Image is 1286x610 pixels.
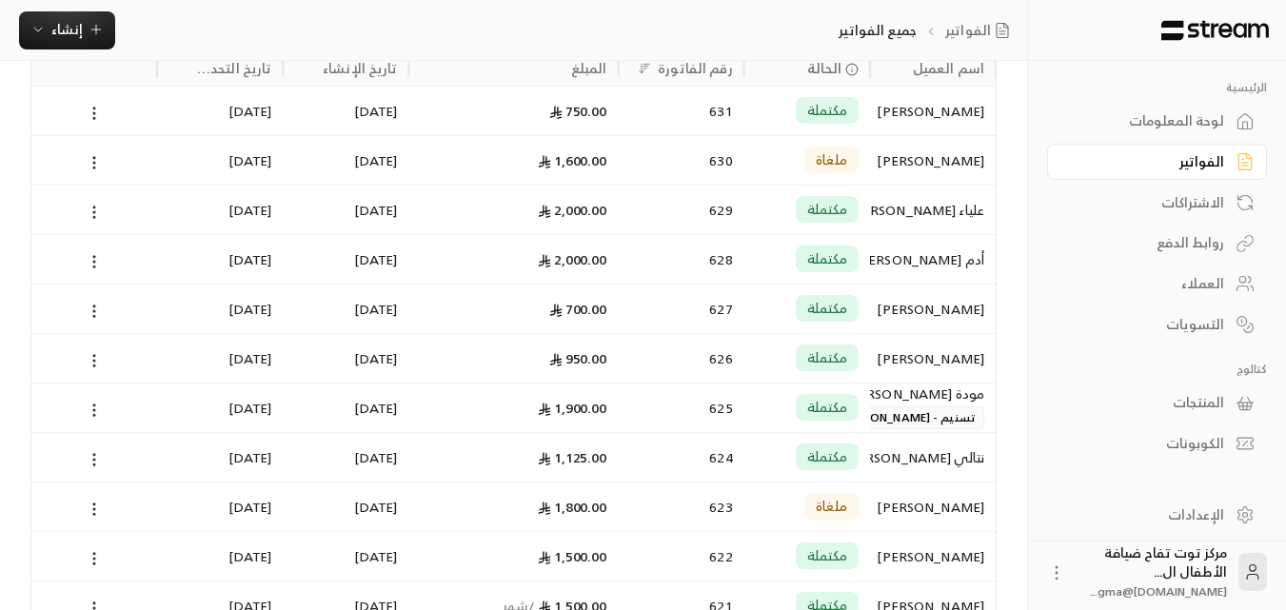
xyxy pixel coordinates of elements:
[630,285,733,333] div: 627
[421,384,607,432] div: 1,900.00
[630,235,733,284] div: 628
[294,384,397,432] div: [DATE]
[630,384,733,432] div: 625
[294,482,397,531] div: [DATE]
[168,334,271,383] div: [DATE]
[1047,184,1267,221] a: الاشتراكات
[881,235,984,284] div: أدم [PERSON_NAME]
[881,334,984,383] div: [PERSON_NAME]
[294,285,397,333] div: [DATE]
[807,546,847,565] span: مكتملة
[630,433,733,482] div: 624
[294,136,397,185] div: [DATE]
[168,433,271,482] div: [DATE]
[1071,434,1224,453] div: الكوبونات
[831,406,984,429] span: تسنيم - [PERSON_NAME]
[168,532,271,580] div: [DATE]
[1159,20,1271,41] img: Logo
[913,56,984,80] div: اسم العميل
[1071,111,1224,130] div: لوحة المعلومات
[945,21,1018,40] a: الفواتير
[421,235,607,284] div: 2,000.00
[421,285,607,333] div: 700.00
[807,58,842,78] span: الحالة
[1071,274,1224,293] div: العملاء
[1071,233,1224,252] div: روابط الدفع
[294,186,397,234] div: [DATE]
[168,136,271,185] div: [DATE]
[839,21,917,40] p: جميع الفواتير
[630,87,733,135] div: 631
[630,334,733,383] div: 626
[323,56,397,80] div: تاريخ الإنشاء
[881,285,984,333] div: [PERSON_NAME]
[421,482,607,531] div: 1,800.00
[881,433,984,482] div: نتالي [PERSON_NAME]
[168,482,271,531] div: [DATE]
[1071,505,1224,524] div: الإعدادات
[658,56,732,80] div: رقم الفاتورة
[294,235,397,284] div: [DATE]
[881,186,984,234] div: علياء [PERSON_NAME]
[1047,305,1267,343] a: التسويات
[294,87,397,135] div: [DATE]
[807,398,847,417] span: مكتملة
[1071,315,1224,334] div: التسويات
[881,482,984,531] div: [PERSON_NAME]
[168,235,271,284] div: [DATE]
[807,348,847,367] span: مكتملة
[807,249,847,268] span: مكتملة
[881,384,984,404] div: مودة [PERSON_NAME]
[816,150,847,169] span: ملغاة
[1047,144,1267,181] a: الفواتير
[1047,80,1267,95] p: الرئيسية
[19,11,115,49] button: إنشاء
[1047,496,1267,533] a: الإعدادات
[168,87,271,135] div: [DATE]
[168,384,271,432] div: [DATE]
[1071,152,1224,171] div: الفواتير
[881,532,984,580] div: [PERSON_NAME]
[571,56,607,80] div: المبلغ
[421,532,607,580] div: 1,500.00
[421,136,607,185] div: 1,600.00
[630,136,733,185] div: 630
[1047,103,1267,140] a: لوحة المعلومات
[1047,362,1267,377] p: كتالوج
[421,334,607,383] div: 950.00
[807,101,847,120] span: مكتملة
[881,87,984,135] div: [PERSON_NAME]
[294,433,397,482] div: [DATE]
[51,17,83,41] span: إنشاء
[294,334,397,383] div: [DATE]
[1071,193,1224,212] div: الاشتراكات
[630,482,733,531] div: 623
[807,299,847,318] span: مكتملة
[839,21,1017,40] nav: breadcrumb
[1071,393,1224,412] div: المنتجات
[168,285,271,333] div: [DATE]
[421,87,607,135] div: 750.00
[816,497,847,516] span: ملغاة
[1047,266,1267,303] a: العملاء
[1078,543,1227,600] div: مركز توت تفاح ضيافة الأطفال ال...
[807,447,847,466] span: مكتملة
[881,136,984,185] div: [PERSON_NAME]
[1047,425,1267,462] a: الكوبونات
[1047,384,1267,422] a: المنتجات
[630,532,733,580] div: 622
[421,186,607,234] div: 2,000.00
[294,532,397,580] div: [DATE]
[1091,581,1227,601] span: [DOMAIN_NAME]@gma...
[193,56,271,80] div: تاريخ التحديث
[807,200,847,219] span: مكتملة
[630,186,733,234] div: 629
[421,433,607,482] div: 1,125.00
[168,186,271,234] div: [DATE]
[1047,225,1267,262] a: روابط الدفع
[633,57,656,80] button: Sort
